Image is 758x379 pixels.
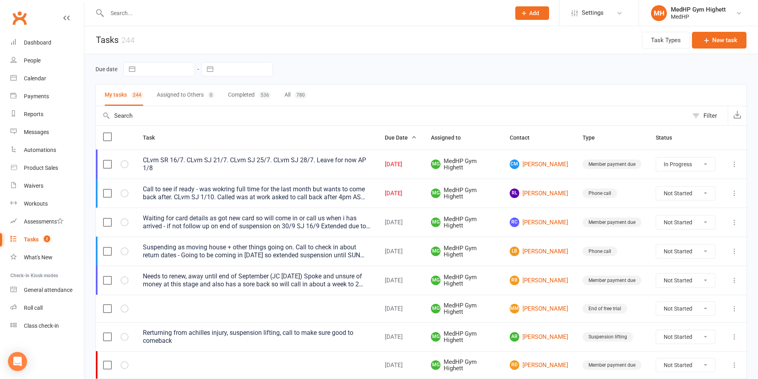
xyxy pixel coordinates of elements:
a: Product Sales [10,159,84,177]
div: [DATE] [385,362,417,369]
button: Filter [688,106,728,125]
button: My tasks244 [105,85,143,106]
span: Due Date [385,134,417,141]
span: MedHP Gym Highett [431,245,495,258]
button: Add [515,6,549,20]
div: Automations [24,147,56,153]
span: MedHP Gym Highett [431,330,495,344]
span: 2 [44,235,50,242]
span: MG [431,360,440,370]
div: Product Sales [24,165,58,171]
div: People [24,57,41,64]
span: Add [529,10,539,16]
div: [DATE] [385,248,417,255]
div: End of free trial [583,304,627,313]
div: MH [651,5,667,21]
a: CM[PERSON_NAME] [510,159,568,169]
div: General attendance [24,287,72,293]
div: Member payment due [583,360,641,370]
a: Roll call [10,299,84,317]
button: Assigned to Others0 [157,85,214,106]
div: [DATE] [385,219,417,226]
div: Member payment due [583,159,641,169]
span: LB [510,247,519,256]
button: All780 [284,85,307,106]
span: MG [431,304,440,313]
div: Call to see if ready - was wokring full time for the last month but wants to come back after. CLv... [143,185,370,201]
div: 780 [294,91,307,99]
div: Workouts [24,200,48,207]
div: 536 [259,91,271,99]
a: People [10,52,84,70]
a: General attendance kiosk mode [10,281,84,299]
a: Waivers [10,177,84,195]
div: [DATE] [385,334,417,340]
div: Filter [703,111,717,121]
div: 0 [208,91,214,99]
span: MedHP Gym Highett [431,216,495,229]
span: MG [431,247,440,256]
div: Needs to renew, away until end of September (JC [DATE]) Spoke and unsure of money at this stage a... [143,272,370,288]
a: Assessments [10,213,84,231]
span: AR [510,332,519,342]
div: MedHP Gym Highett [671,6,726,13]
div: Member payment due [583,276,641,285]
button: New task [692,32,746,49]
a: Payments [10,87,84,105]
a: Tasks 2 [10,231,84,249]
div: [DATE] [385,190,417,197]
span: RB [510,276,519,285]
button: Due Date [385,133,417,142]
span: MedHP Gym Highett [431,274,495,287]
a: Class kiosk mode [10,317,84,335]
div: Payments [24,93,49,99]
a: Workouts [10,195,84,213]
a: Clubworx [10,8,29,28]
a: Calendar [10,70,84,87]
button: Completed536 [228,85,271,106]
a: AR[PERSON_NAME] [510,332,568,342]
div: CLvm SR 16/7. CLvm SJ 21/7. CLvm SJ 25/7. CLvm SJ 28/7. Leave for now AP 1/8 [143,156,370,172]
h1: Tasks [84,26,134,54]
div: Waivers [24,183,43,189]
span: RC [510,218,519,227]
div: What's New [24,254,53,260]
span: Contact [510,134,538,141]
div: 244 [121,35,134,45]
div: Tasks [24,236,39,243]
span: MG [431,159,440,169]
button: Assigned to [431,133,470,142]
span: MedHP Gym Highett [431,158,495,171]
div: [DATE] [385,305,417,312]
button: Contact [510,133,538,142]
span: Type [583,134,604,141]
input: Search [96,106,688,125]
span: MedHP Gym Highett [431,359,495,372]
span: MG [431,189,440,198]
a: MM[PERSON_NAME] [510,304,568,313]
a: RB[PERSON_NAME] [510,276,568,285]
div: Calendar [24,75,46,82]
div: Rerturning from achilles injury, suspension lifting, call to make sure good to comeback [143,329,370,345]
div: [DATE] [385,277,417,284]
span: RD [510,360,519,370]
span: CM [510,159,519,169]
a: What's New [10,249,84,266]
div: Messages [24,129,49,135]
a: Dashboard [10,34,84,52]
div: 244 [131,91,143,99]
span: Status [656,134,681,141]
span: MedHP Gym Highett [431,187,495,200]
div: MedHP [671,13,726,20]
div: Suspending as moving house + other things going on. Call to check in about return dates - Going t... [143,243,370,259]
div: Member payment due [583,218,641,227]
a: Messages [10,123,84,141]
div: Roll call [24,305,43,311]
div: Class check-in [24,323,59,329]
span: RL [510,189,519,198]
a: RC[PERSON_NAME] [510,218,568,227]
button: Status [656,133,681,142]
a: RL[PERSON_NAME] [510,189,568,198]
div: Assessments [24,218,63,225]
a: RD[PERSON_NAME] [510,360,568,370]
